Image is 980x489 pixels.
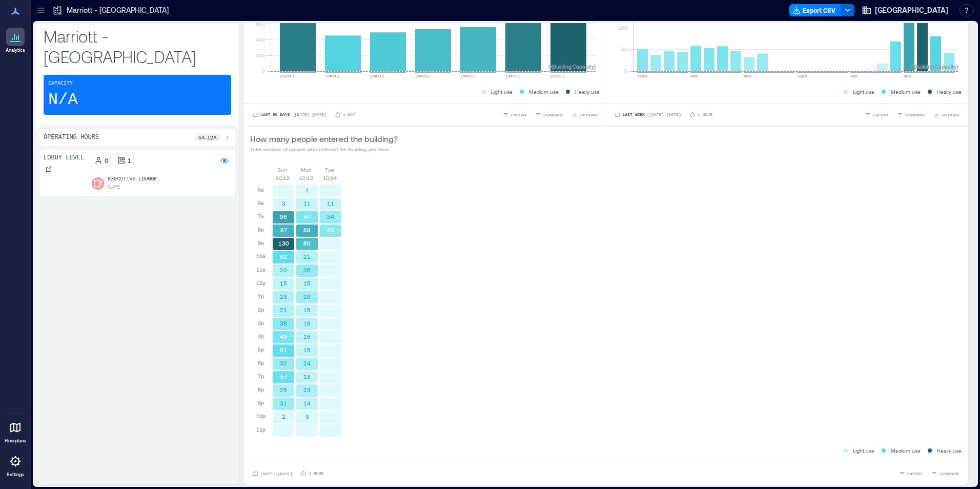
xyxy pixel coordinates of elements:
text: 88 [303,227,311,233]
p: Operating Hours [44,133,99,141]
button: COMPARE [895,110,927,120]
text: 1 [305,187,309,193]
button: Last 90 Days |[DATE]-[DATE] [250,110,329,120]
span: COMPARE [940,471,959,477]
tspan: 0 [624,68,627,74]
p: 10/13 [299,174,313,182]
p: N/A [48,90,78,110]
tspan: 100 [618,25,627,31]
p: 8a [258,226,264,234]
p: Marriott - [GEOGRAPHIC_DATA] [67,5,169,15]
tspan: 0 [262,68,265,74]
button: OPTIONS [931,110,962,120]
span: COMPARE [905,112,925,118]
text: [DATE] [550,74,565,78]
p: 9p [258,399,264,407]
text: 3 [282,200,285,207]
text: 4pm [850,74,858,78]
p: 9a [258,239,264,247]
p: Light use [853,446,874,455]
text: 4am [690,74,698,78]
text: 31 [280,400,287,406]
text: 130 [278,240,289,247]
p: 12p [256,279,266,287]
p: 1 Hour [309,471,323,477]
button: Last Week |[DATE]-[DATE] [612,110,683,120]
text: 18 [303,320,311,327]
p: 1p [258,292,264,300]
p: Heavy use [937,446,962,455]
span: OPTIONS [580,112,598,118]
a: Analytics [3,25,28,56]
a: Settings [3,449,28,481]
p: 5p [258,345,264,354]
text: 8am [744,74,751,78]
p: Medium use [891,446,921,455]
text: 13 [303,373,311,380]
p: Lobby Level [44,154,84,162]
text: 15 [280,280,287,287]
text: 21 [303,253,311,260]
text: [DATE] [505,74,520,78]
p: How many people entered the building? [250,133,398,145]
text: 15 [303,307,311,313]
p: 1 Day [343,112,355,118]
tspan: 400 [256,36,265,43]
p: 11a [256,266,266,274]
p: Analytics [6,47,25,53]
p: 5a - 12a [198,133,217,141]
text: 38 [280,320,287,327]
text: 20 [280,267,287,273]
text: 11 [303,200,311,207]
p: 6p [258,359,264,367]
button: COMPARE [929,468,962,479]
p: Light use [491,88,513,96]
button: [GEOGRAPHIC_DATA] [859,2,951,18]
text: 36 [303,267,311,273]
button: EXPORT [863,110,891,120]
p: 1 [128,156,131,165]
p: Cafe [108,184,120,192]
p: 1 Hour [698,112,712,118]
button: OPTIONS [569,110,600,120]
tspan: 50 [621,46,627,52]
text: 11 [327,200,334,207]
button: EXPORT [897,468,925,479]
text: 3 [305,413,309,420]
button: Export CSV [789,4,842,16]
p: 4p [258,332,264,340]
text: 42 [327,227,334,233]
p: Light use [853,88,874,96]
span: [GEOGRAPHIC_DATA] [875,5,948,15]
text: [DATE] [280,74,295,78]
p: 5a [258,186,264,194]
p: Heavy use [937,88,962,96]
text: 49 [280,333,287,340]
p: 10/14 [323,174,337,182]
span: COMPARE [543,112,563,118]
text: 96 [280,213,287,220]
p: 6a [258,199,264,207]
text: 87 [280,227,288,233]
text: 15 [303,347,311,353]
text: 14 [303,400,311,406]
p: Medium use [891,88,921,96]
text: 34 [327,213,334,220]
text: 21 [280,307,287,313]
text: 23 [280,293,287,300]
text: 29 [303,293,311,300]
p: Executive Lounge [108,175,157,184]
p: 7a [258,212,264,220]
p: 10/12 [276,174,290,182]
p: Settings [7,472,24,478]
text: 24 [303,360,311,366]
p: Total number of people who entered the building per hour [250,145,398,153]
text: 2 [282,413,285,420]
span: EXPORT [873,112,889,118]
p: Mon [301,166,312,174]
p: Marriott - [GEOGRAPHIC_DATA] [44,26,231,67]
text: 25 [280,386,287,393]
tspan: 200 [256,52,265,58]
span: [DATE] - [DATE] [260,472,292,476]
p: Capacity [48,79,73,88]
